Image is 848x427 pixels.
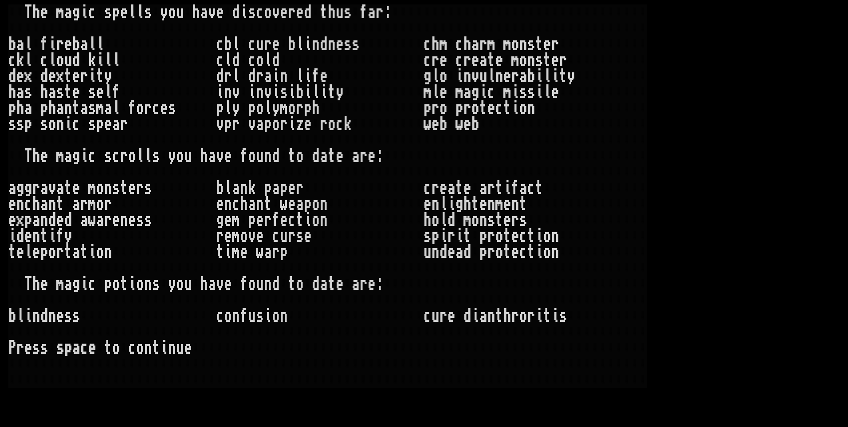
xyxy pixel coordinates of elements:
[168,148,176,164] div: y
[8,52,16,68] div: c
[519,68,527,84] div: a
[64,100,72,116] div: n
[56,84,64,100] div: s
[272,84,280,100] div: i
[184,148,192,164] div: u
[104,4,112,20] div: s
[144,4,152,20] div: s
[152,148,160,164] div: s
[248,84,256,100] div: i
[384,4,392,20] div: :
[80,4,88,20] div: i
[112,116,120,132] div: a
[440,100,448,116] div: o
[104,100,112,116] div: a
[144,148,152,164] div: l
[503,36,511,52] div: m
[487,52,495,68] div: t
[304,4,312,20] div: d
[112,148,120,164] div: c
[248,68,256,84] div: d
[304,100,312,116] div: p
[440,84,448,100] div: e
[96,36,104,52] div: l
[72,116,80,132] div: c
[120,116,128,132] div: r
[248,52,256,68] div: c
[280,4,288,20] div: e
[264,68,272,84] div: a
[432,52,440,68] div: r
[24,84,32,100] div: s
[56,116,64,132] div: n
[280,68,288,84] div: n
[88,84,96,100] div: s
[72,36,80,52] div: b
[56,68,64,84] div: x
[487,84,495,100] div: c
[232,100,240,116] div: y
[40,52,48,68] div: c
[256,100,264,116] div: o
[272,4,280,20] div: v
[256,52,264,68] div: o
[288,84,296,100] div: i
[424,84,432,100] div: m
[479,68,487,84] div: u
[120,148,128,164] div: r
[160,4,168,20] div: y
[432,116,440,132] div: e
[56,148,64,164] div: m
[168,4,176,20] div: o
[527,84,535,100] div: s
[88,36,96,52] div: l
[344,116,352,132] div: k
[272,52,280,68] div: d
[471,36,479,52] div: a
[535,52,543,68] div: s
[48,116,56,132] div: o
[136,148,144,164] div: l
[280,84,288,100] div: s
[248,116,256,132] div: v
[352,36,360,52] div: s
[88,4,96,20] div: c
[112,84,120,100] div: f
[519,84,527,100] div: s
[296,84,304,100] div: b
[176,148,184,164] div: o
[527,36,535,52] div: s
[8,100,16,116] div: p
[344,4,352,20] div: s
[272,68,280,84] div: i
[264,52,272,68] div: l
[511,68,519,84] div: r
[40,100,48,116] div: p
[16,68,24,84] div: e
[128,4,136,20] div: l
[264,36,272,52] div: r
[272,100,280,116] div: y
[40,4,48,20] div: e
[455,84,463,100] div: m
[543,68,551,84] div: l
[48,36,56,52] div: i
[224,36,232,52] div: b
[56,4,64,20] div: m
[320,84,328,100] div: i
[272,116,280,132] div: o
[344,36,352,52] div: s
[24,36,32,52] div: l
[88,100,96,116] div: s
[48,84,56,100] div: a
[232,4,240,20] div: d
[296,36,304,52] div: l
[136,4,144,20] div: l
[304,116,312,132] div: e
[336,84,344,100] div: y
[487,100,495,116] div: e
[72,4,80,20] div: g
[56,52,64,68] div: o
[463,116,471,132] div: e
[288,116,296,132] div: i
